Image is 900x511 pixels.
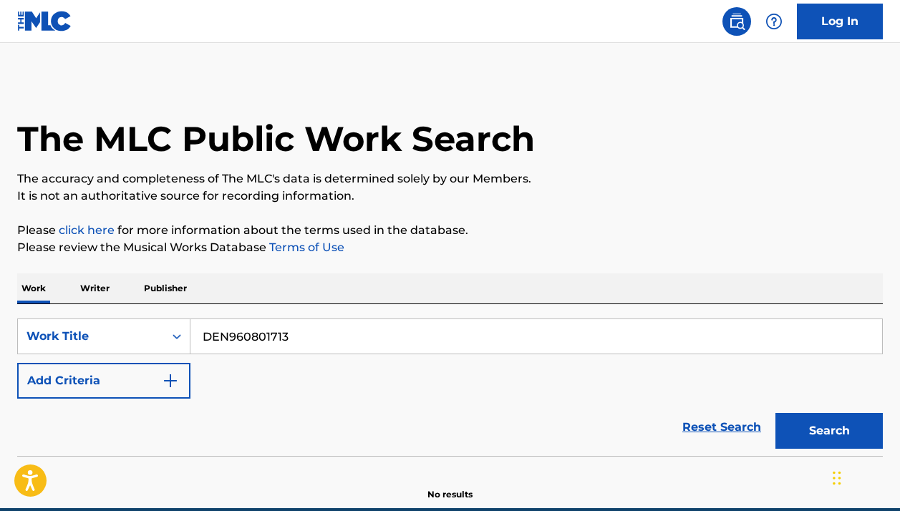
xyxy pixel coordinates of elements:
img: MLC Logo [17,11,72,31]
img: help [765,13,783,30]
p: Publisher [140,273,191,303]
a: Public Search [722,7,751,36]
p: Writer [76,273,114,303]
form: Search Form [17,318,883,456]
a: Log In [797,4,883,39]
p: Work [17,273,50,303]
button: Add Criteria [17,363,190,399]
div: Work Title [26,328,155,345]
a: click here [59,223,115,237]
p: The accuracy and completeness of The MLC's data is determined solely by our Members. [17,170,883,188]
button: Search [775,413,883,449]
div: Help [760,7,788,36]
a: Terms of Use [266,240,344,254]
p: It is not an authoritative source for recording information. [17,188,883,205]
iframe: Chat Widget [828,442,900,511]
div: Drag [833,457,841,500]
iframe: Resource Center [860,311,900,433]
img: 9d2ae6d4665cec9f34b9.svg [162,372,179,389]
p: No results [427,471,473,501]
p: Please review the Musical Works Database [17,239,883,256]
h1: The MLC Public Work Search [17,117,535,160]
p: Please for more information about the terms used in the database. [17,222,883,239]
img: search [728,13,745,30]
a: Reset Search [675,412,768,443]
